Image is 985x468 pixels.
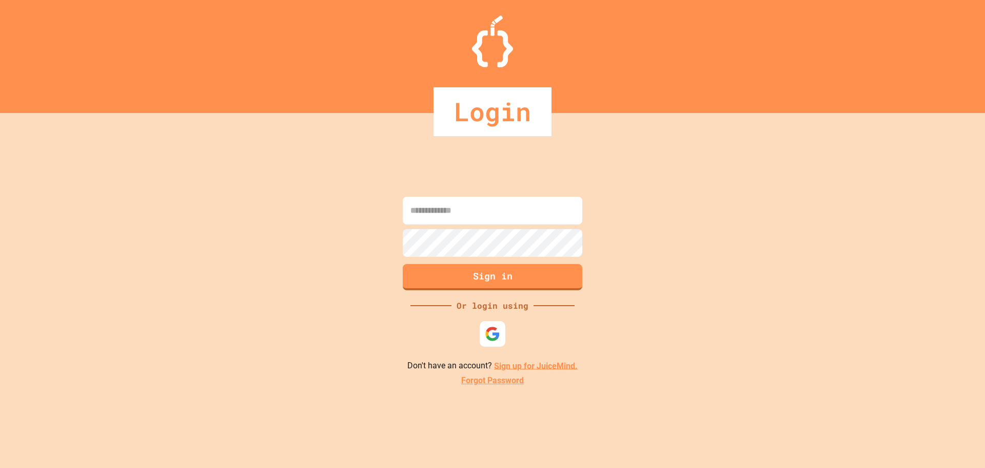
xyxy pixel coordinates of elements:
[403,264,582,290] button: Sign in
[451,299,534,312] div: Or login using
[485,326,500,342] img: google-icon.svg
[472,15,513,67] img: Logo.svg
[494,361,578,370] a: Sign up for JuiceMind.
[461,375,524,387] a: Forgot Password
[407,360,578,372] p: Don't have an account?
[434,87,551,136] div: Login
